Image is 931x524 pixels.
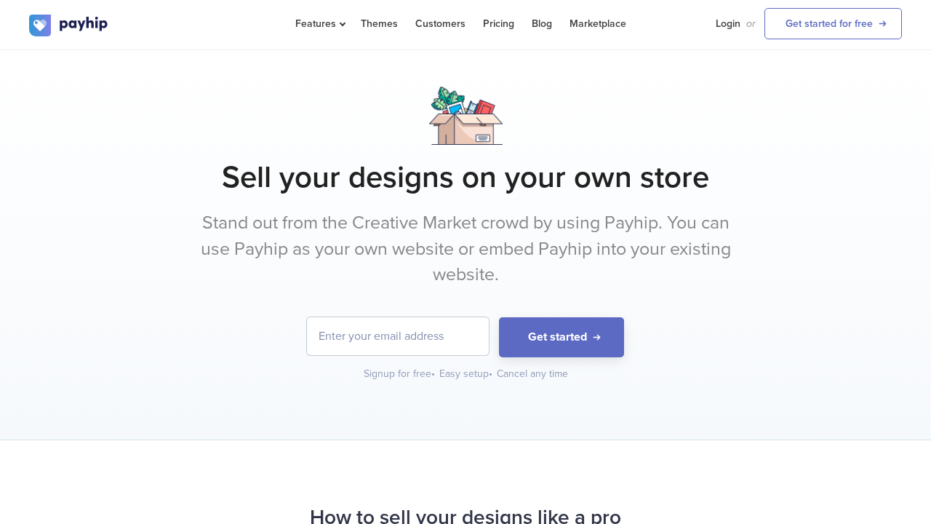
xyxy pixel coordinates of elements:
[439,367,494,381] div: Easy setup
[764,8,902,39] a: Get started for free
[193,210,738,288] p: Stand out from the Creative Market crowd by using Payhip. You can use Payhip as your own website ...
[364,367,436,381] div: Signup for free
[499,317,624,357] button: Get started
[307,317,489,355] input: Enter your email address
[497,367,568,381] div: Cancel any time
[431,368,435,380] span: •
[29,159,902,196] h1: Sell your designs on your own store
[295,17,343,30] span: Features
[489,368,492,380] span: •
[29,15,109,36] img: logo.svg
[429,87,503,145] img: box.png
